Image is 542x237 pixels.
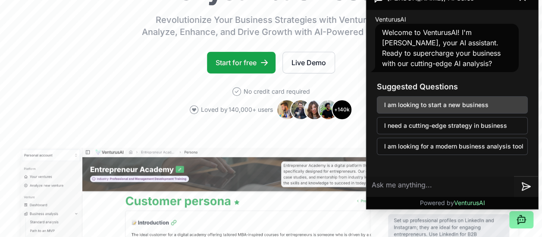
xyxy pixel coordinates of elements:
[377,96,528,114] button: I am looking to start a new business
[377,138,528,155] button: I am looking for a modern business analysis tool
[382,28,501,68] span: Welcome to VenturusAI! I'm [PERSON_NAME], your AI assistant. Ready to supercharge your business w...
[282,52,335,73] a: Live Demo
[420,199,485,207] p: Powered by
[377,117,528,134] button: I need a cutting-edge strategy in business
[276,99,297,120] img: Avatar 1
[290,99,311,120] img: Avatar 2
[207,52,276,73] a: Start for free
[318,99,338,120] img: Avatar 4
[377,81,528,93] h3: Suggested Questions
[304,99,325,120] img: Avatar 3
[375,15,406,24] span: VenturusAI
[454,199,485,206] span: VenturusAI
